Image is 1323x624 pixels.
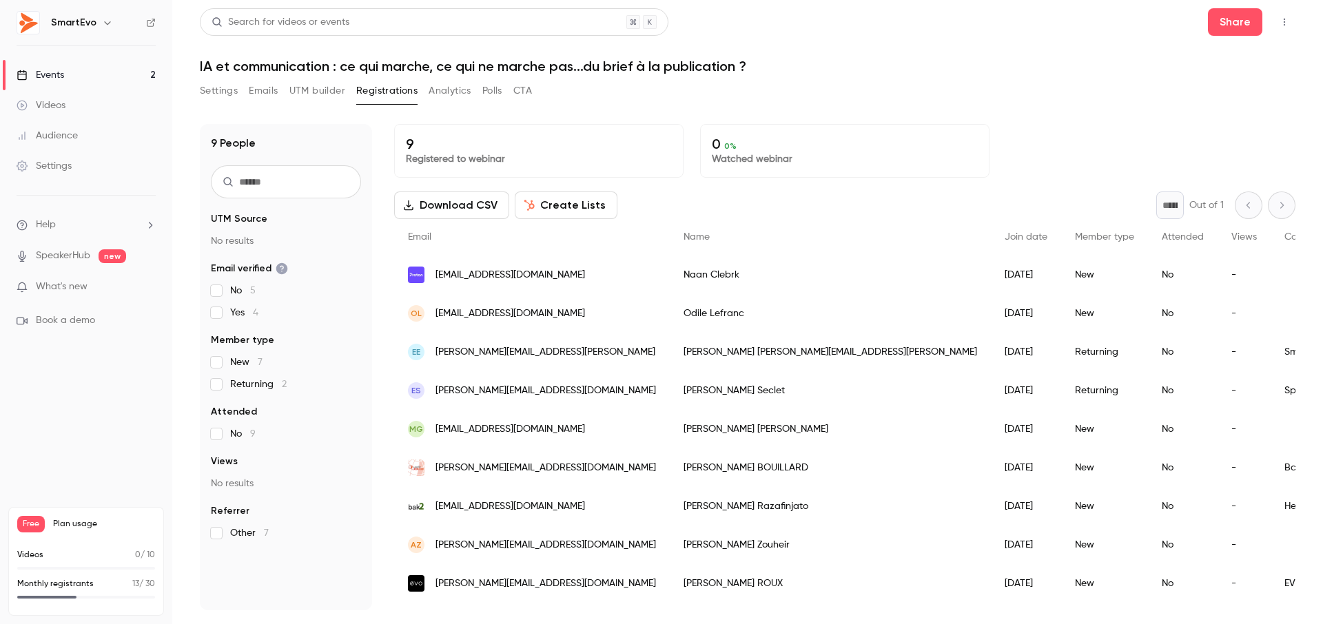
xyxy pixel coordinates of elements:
div: No [1148,410,1218,448]
div: No [1148,564,1218,603]
span: [EMAIL_ADDRESS][DOMAIN_NAME] [435,306,585,321]
div: [DATE] [991,564,1061,603]
div: [DATE] [991,410,1061,448]
p: Registered to webinar [406,152,672,166]
span: new [99,249,126,263]
li: help-dropdown-opener [17,218,156,232]
span: Name [684,232,710,242]
div: Returning [1061,333,1148,371]
div: New [1061,410,1148,448]
span: Returning [230,377,287,391]
h6: SmartEvo [51,16,96,30]
span: What's new [36,280,88,294]
span: No [230,284,256,298]
div: - [1218,294,1271,333]
button: Polls [482,80,502,102]
div: - [1218,564,1271,603]
p: Videos [17,549,43,561]
span: AZ [411,539,422,551]
span: MG [409,423,423,435]
div: - [1218,448,1271,487]
div: New [1061,487,1148,526]
div: Videos [17,98,65,112]
span: OL [411,307,422,320]
span: Views [1231,232,1257,242]
div: Naan Clebrk [670,256,991,294]
div: Events [17,68,64,82]
p: Watched webinar [712,152,978,166]
button: Analytics [429,80,471,102]
span: 2 [282,379,287,389]
button: Settings [200,80,238,102]
p: 9 [406,136,672,152]
span: Referrer [211,504,249,518]
span: 7 [258,357,263,367]
div: New [1061,256,1148,294]
div: [DATE] [991,526,1061,564]
div: - [1218,487,1271,526]
div: New [1061,294,1148,333]
div: [PERSON_NAME] ROUX [670,564,991,603]
div: [PERSON_NAME] [PERSON_NAME] [670,410,991,448]
span: Yes [230,306,258,320]
div: [DATE] [991,294,1061,333]
span: [PERSON_NAME][EMAIL_ADDRESS][DOMAIN_NAME] [435,461,656,475]
div: [DATE] [991,487,1061,526]
h1: IA et communication : ce qui marche, ce qui ne marche pas...du brief à la publication ? [200,58,1295,74]
span: 9 [250,429,256,439]
div: [PERSON_NAME] Razafinjato [670,487,991,526]
div: [DATE] [991,448,1061,487]
button: UTM builder [289,80,345,102]
div: Returning [1061,371,1148,410]
span: Member type [1075,232,1134,242]
a: SpeakerHub [36,249,90,263]
span: [EMAIL_ADDRESS][DOMAIN_NAME] [435,422,585,437]
p: / 10 [135,549,155,561]
span: Attended [1162,232,1204,242]
div: Search for videos or events [212,15,349,30]
img: gazettelabo.fr [408,459,424,476]
h1: 9 People [211,135,256,152]
span: Views [211,455,238,468]
span: Ee [412,346,420,358]
div: - [1218,333,1271,371]
span: Free [17,516,45,532]
button: Registrations [356,80,418,102]
div: New [1061,448,1148,487]
div: No [1148,448,1218,487]
span: Book a demo [36,313,95,328]
p: Out of 1 [1189,198,1224,212]
span: UTM Source [211,212,267,226]
span: [PERSON_NAME][EMAIL_ADDRESS][DOMAIN_NAME] [435,538,656,552]
span: No [230,427,256,441]
div: - [1218,526,1271,564]
p: Monthly registrants [17,578,94,590]
span: ES [411,384,421,397]
span: [PERSON_NAME][EMAIL_ADDRESS][PERSON_NAME] [435,345,655,360]
div: - [1218,371,1271,410]
span: Plan usage [53,519,155,530]
div: No [1148,526,1218,564]
div: [DATE] [991,333,1061,371]
span: New [230,355,263,369]
div: New [1061,526,1148,564]
div: No [1148,294,1218,333]
span: 0 [135,551,141,559]
img: protonmail.com [408,267,424,283]
p: 0 [712,136,978,152]
div: [PERSON_NAME] [PERSON_NAME][EMAIL_ADDRESS][PERSON_NAME] [670,333,991,371]
span: [EMAIL_ADDRESS][DOMAIN_NAME] [435,499,585,514]
img: SmartEvo [17,12,39,34]
div: No [1148,371,1218,410]
div: Audience [17,129,78,143]
div: [DATE] [991,371,1061,410]
span: 0 % [724,141,737,151]
span: 7 [264,528,269,538]
div: - [1218,410,1271,448]
span: Join date [1005,232,1047,242]
span: 4 [253,308,258,318]
span: Other [230,526,269,540]
section: facet-groups [211,212,361,540]
span: 5 [250,286,256,295]
div: No [1148,333,1218,371]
